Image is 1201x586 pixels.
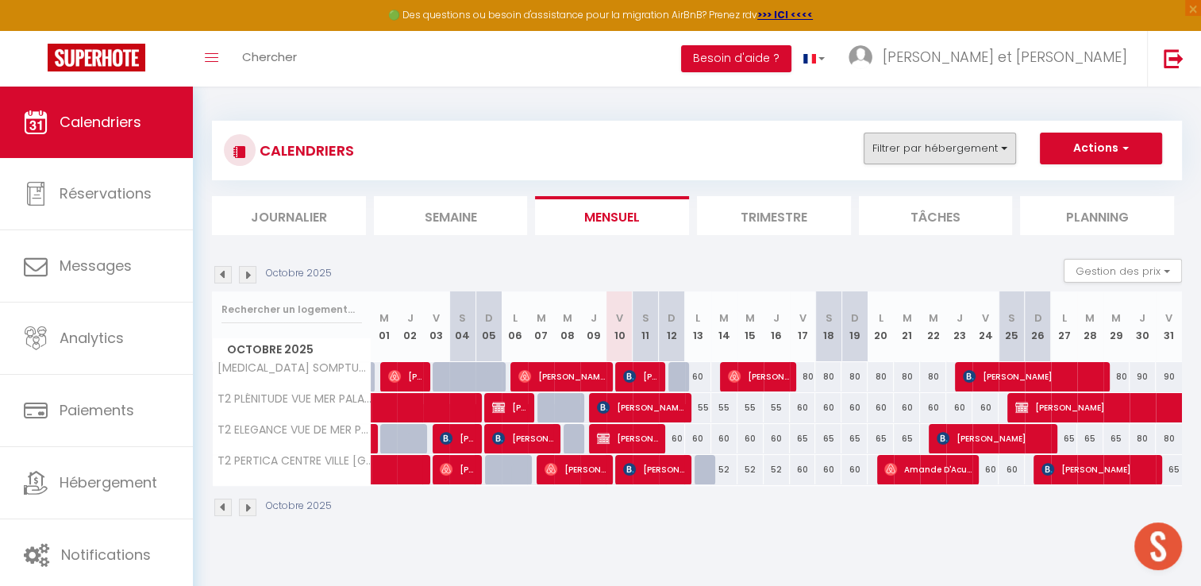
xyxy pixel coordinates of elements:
[711,291,737,362] th: 14
[841,291,868,362] th: 19
[757,8,813,21] a: >>> ICI <<<<
[1156,362,1182,391] div: 90
[1061,310,1066,326] abbr: L
[841,424,868,453] div: 65
[1130,424,1156,453] div: 80
[982,310,989,326] abbr: V
[545,454,606,484] span: [PERSON_NAME]
[60,328,124,348] span: Analytics
[213,338,371,361] span: Octobre 2025
[597,423,658,453] span: [PERSON_NAME]
[737,455,764,484] div: 52
[1111,310,1121,326] abbr: M
[1103,291,1130,362] th: 29
[790,393,816,422] div: 60
[1077,424,1103,453] div: 65
[851,310,859,326] abbr: D
[440,454,475,484] span: [PERSON_NAME]
[459,310,466,326] abbr: S
[423,291,449,362] th: 03
[972,291,999,362] th: 24
[764,424,790,453] div: 60
[815,362,841,391] div: 80
[1139,310,1145,326] abbr: J
[837,31,1147,87] a: ... [PERSON_NAME] et [PERSON_NAME]
[215,393,374,405] span: T2 PLÉNITUDE VUE MER PALAVAS
[868,362,894,391] div: 80
[946,393,972,422] div: 60
[407,310,414,326] abbr: J
[963,361,1103,391] span: [PERSON_NAME]
[1156,455,1182,484] div: 65
[48,44,145,71] img: Super Booking
[597,392,684,422] span: [PERSON_NAME]
[711,424,737,453] div: 60
[920,291,946,362] th: 22
[1051,424,1077,453] div: 65
[790,424,816,453] div: 65
[999,455,1025,484] div: 60
[841,393,868,422] div: 60
[1130,362,1156,391] div: 90
[535,196,689,235] li: Mensuel
[659,291,685,362] th: 12
[502,291,528,362] th: 06
[371,291,398,362] th: 01
[374,196,528,235] li: Semaine
[215,362,374,374] span: [MEDICAL_DATA] SOMPTUOSA VUE MER 1 ERE LIGNE PALAVAS
[485,310,493,326] abbr: D
[894,362,920,391] div: 80
[1064,259,1182,283] button: Gestion des prix
[60,112,141,132] span: Calendriers
[1034,310,1041,326] abbr: D
[903,310,912,326] abbr: M
[685,424,711,453] div: 60
[711,393,737,422] div: 55
[868,393,894,422] div: 60
[737,393,764,422] div: 55
[929,310,938,326] abbr: M
[883,47,1127,67] span: [PERSON_NAME] et [PERSON_NAME]
[920,362,946,391] div: 80
[972,455,999,484] div: 60
[764,455,790,484] div: 52
[1025,291,1051,362] th: 26
[590,310,596,326] abbr: J
[957,310,963,326] abbr: J
[668,310,676,326] abbr: D
[266,499,332,514] p: Octobre 2025
[1103,362,1130,391] div: 80
[868,424,894,453] div: 65
[606,291,633,362] th: 10
[773,310,779,326] abbr: J
[616,310,623,326] abbr: V
[60,256,132,276] span: Messages
[492,423,553,453] span: [PERSON_NAME]
[841,362,868,391] div: 80
[1134,522,1182,570] div: Ouvrir le chat
[623,454,684,484] span: [PERSON_NAME]
[580,291,606,362] th: 09
[697,196,851,235] li: Trimestre
[1041,454,1155,484] span: [PERSON_NAME]
[841,455,868,484] div: 60
[60,472,157,492] span: Hébergement
[1165,310,1172,326] abbr: V
[790,291,816,362] th: 17
[1020,196,1174,235] li: Planning
[849,45,872,69] img: ...
[554,291,580,362] th: 08
[685,393,711,422] div: 55
[1040,133,1162,164] button: Actions
[61,545,151,565] span: Notifications
[623,361,658,391] span: [PERSON_NAME]
[884,454,972,484] span: Amande D'Acunto
[212,196,366,235] li: Journalier
[859,196,1013,235] li: Tâches
[492,392,527,422] span: [PERSON_NAME]
[764,291,790,362] th: 16
[215,455,374,467] span: T2 PERTICA CENTRE VILLE [GEOGRAPHIC_DATA]
[745,310,755,326] abbr: M
[737,291,764,362] th: 15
